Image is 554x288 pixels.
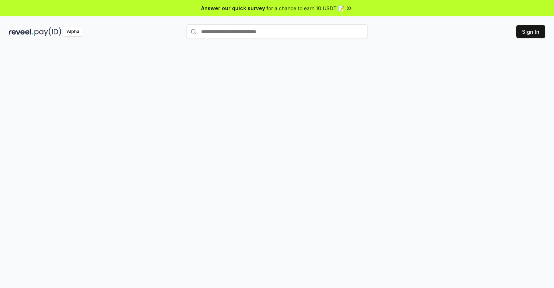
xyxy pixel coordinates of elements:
[63,27,83,36] div: Alpha
[34,27,61,36] img: pay_id
[9,27,33,36] img: reveel_dark
[201,4,265,12] span: Answer our quick survey
[516,25,545,38] button: Sign In
[266,4,344,12] span: for a chance to earn 10 USDT 📝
